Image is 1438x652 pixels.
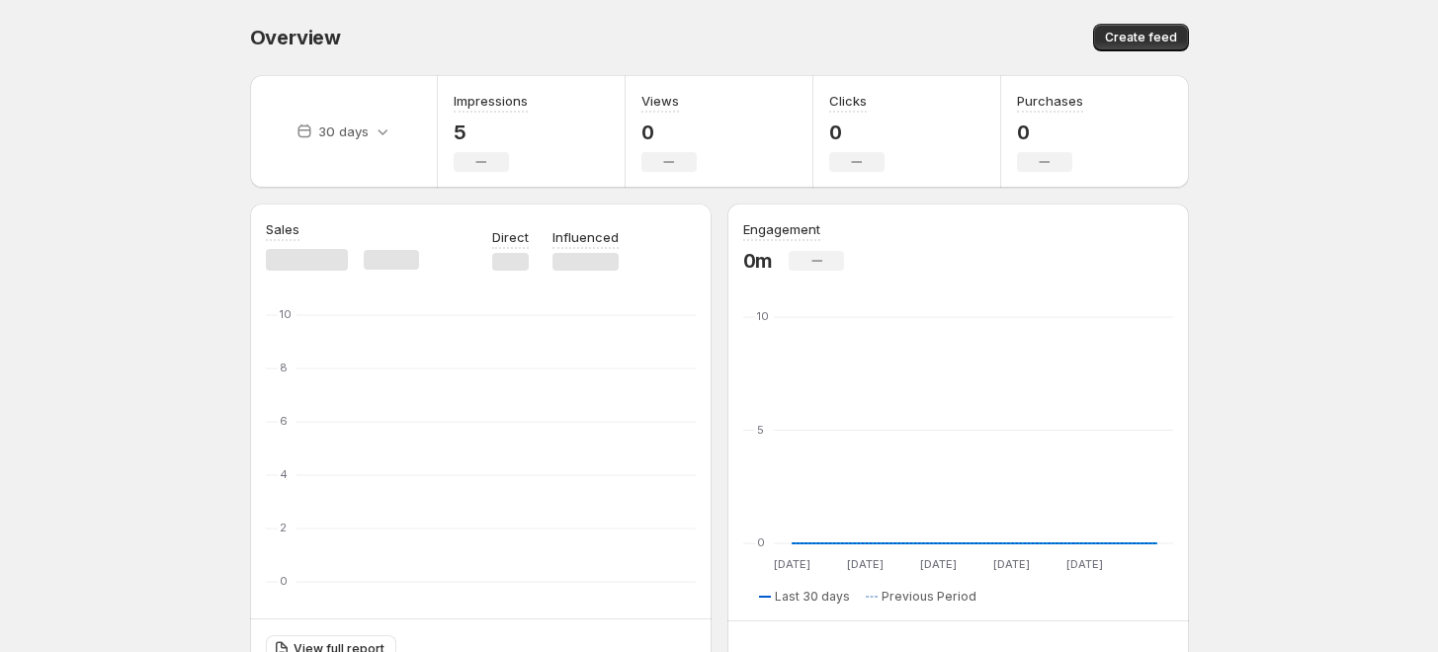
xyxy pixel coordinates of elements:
[1017,121,1083,144] p: 0
[743,219,820,239] h3: Engagement
[280,521,287,534] text: 2
[829,91,867,111] h3: Clicks
[743,249,774,273] p: 0m
[1017,91,1083,111] h3: Purchases
[992,557,1029,571] text: [DATE]
[552,227,619,247] p: Influenced
[250,26,341,49] span: Overview
[919,557,956,571] text: [DATE]
[454,91,528,111] h3: Impressions
[318,122,369,141] p: 30 days
[882,589,976,605] span: Previous Period
[280,307,292,321] text: 10
[829,121,885,144] p: 0
[280,414,288,428] text: 6
[1105,30,1177,45] span: Create feed
[775,589,850,605] span: Last 30 days
[1093,24,1189,51] button: Create feed
[492,227,529,247] p: Direct
[773,557,809,571] text: [DATE]
[641,91,679,111] h3: Views
[757,309,769,323] text: 10
[280,574,288,588] text: 0
[280,467,288,481] text: 4
[757,535,765,549] text: 0
[846,557,883,571] text: [DATE]
[757,423,764,437] text: 5
[454,121,528,144] p: 5
[266,219,299,239] h3: Sales
[641,121,697,144] p: 0
[280,361,288,374] text: 8
[1065,557,1102,571] text: [DATE]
